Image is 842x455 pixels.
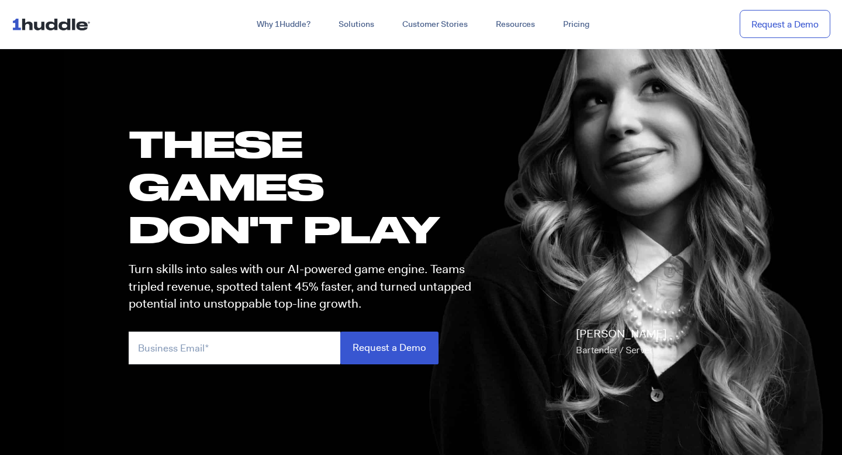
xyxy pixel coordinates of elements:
[12,13,95,35] img: ...
[740,10,830,39] a: Request a Demo
[576,326,667,359] p: [PERSON_NAME]
[129,261,482,312] p: Turn skills into sales with our AI-powered game engine. Teams tripled revenue, spotted talent 45%...
[129,122,482,251] h1: these GAMES DON'T PLAY
[243,14,325,35] a: Why 1Huddle?
[129,332,340,364] input: Business Email*
[576,344,653,356] span: Bartender / Server
[549,14,603,35] a: Pricing
[340,332,439,364] input: Request a Demo
[325,14,388,35] a: Solutions
[482,14,549,35] a: Resources
[388,14,482,35] a: Customer Stories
